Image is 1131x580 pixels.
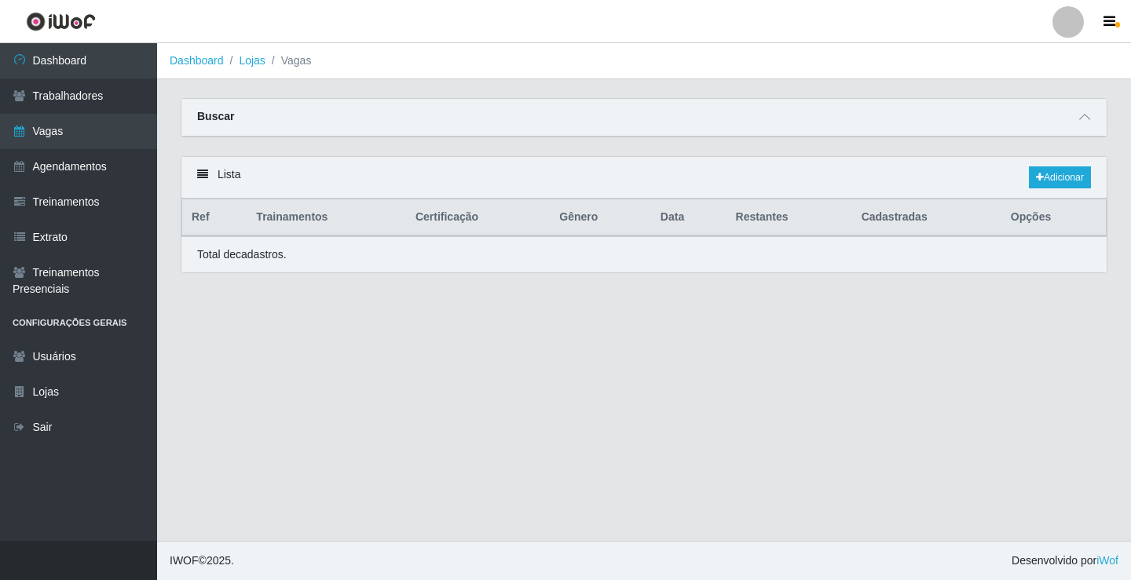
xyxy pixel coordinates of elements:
[182,199,247,236] th: Ref
[1001,199,1107,236] th: Opções
[247,199,406,236] th: Trainamentos
[170,54,224,67] a: Dashboard
[197,246,287,263] p: Total de cadastros.
[265,53,312,69] li: Vagas
[406,199,550,236] th: Certificação
[727,199,852,236] th: Restantes
[157,43,1131,79] nav: breadcrumb
[170,554,199,567] span: IWOF
[170,553,234,569] span: © 2025 .
[197,110,234,122] strong: Buscar
[852,199,1001,236] th: Cadastradas
[239,54,265,67] a: Lojas
[26,12,96,31] img: CoreUI Logo
[1012,553,1118,569] span: Desenvolvido por
[1029,166,1091,188] a: Adicionar
[550,199,651,236] th: Gênero
[651,199,727,236] th: Data
[1096,554,1118,567] a: iWof
[181,157,1107,199] div: Lista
